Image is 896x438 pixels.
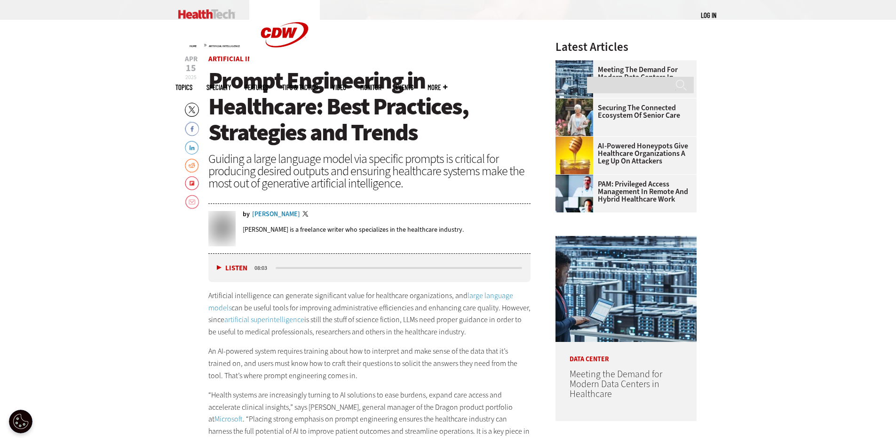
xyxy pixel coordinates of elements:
[555,98,593,136] img: nurse walks with senior woman through a garden
[302,211,311,219] a: Twitter
[332,84,346,91] a: Video
[555,342,697,363] p: Data Center
[208,65,468,148] span: Prompt Engineering in Healthcare: Best Practices, Strategies and Trends
[555,180,691,203] a: PAM: Privileged Access Management in Remote and Hybrid Healthcare Work
[555,175,593,212] img: remote call with care team
[214,414,243,424] a: Microsoft
[555,142,691,165] a: AI-Powered Honeypots Give Healthcare Organizations a Leg Up on Attackers
[206,84,231,91] span: Specialty
[175,84,192,91] span: Topics
[555,98,598,106] a: nurse walks with senior woman through a garden
[208,153,531,189] div: Guiding a large language model via specific prompts is critical for producing desired outputs and...
[282,84,318,91] a: Tips & Tactics
[243,225,464,234] p: [PERSON_NAME] is a freelance writer who specializes in the healthcare industry.
[208,290,531,338] p: Artificial intelligence can generate significant value for healthcare organizations, and can be u...
[224,315,304,324] a: artificial superintelligence
[243,211,250,218] span: by
[701,11,716,19] a: Log in
[555,60,593,98] img: engineer with laptop overlooking data center
[555,104,691,119] a: Securing the Connected Ecosystem of Senior Care
[245,84,268,91] a: Features
[360,84,381,91] a: MonITor
[570,368,662,400] a: Meeting the Demand for Modern Data Centers in Healthcare
[396,84,413,91] a: Events
[208,211,236,238] img: Erin Laviola
[208,254,531,282] div: media player
[555,236,697,342] img: engineer with laptop overlooking data center
[252,211,300,218] a: [PERSON_NAME]
[428,84,447,91] span: More
[9,410,32,433] button: Open Preferences
[208,291,513,313] a: large language models
[555,175,598,182] a: remote call with care team
[555,137,593,174] img: jar of honey with a honey dipper
[253,264,274,272] div: duration
[9,410,32,433] div: Cookie Settings
[178,9,235,19] img: Home
[208,345,531,381] p: An AI-powered system requires training about how to interpret and make sense of the data that it’...
[249,62,320,72] a: CDW
[555,137,598,144] a: jar of honey with a honey dipper
[217,265,247,272] button: Listen
[701,10,716,20] div: User menu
